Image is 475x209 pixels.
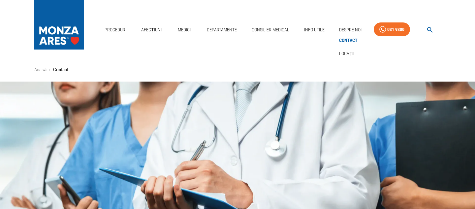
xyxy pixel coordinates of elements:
[336,23,364,37] a: Despre Noi
[338,35,359,46] a: Contact
[387,25,404,34] div: 031 9300
[139,23,164,37] a: Afecțiuni
[301,23,327,37] a: Info Utile
[174,23,195,37] a: Medici
[336,47,360,60] div: Locații
[374,22,410,37] a: 031 9300
[204,23,239,37] a: Departamente
[336,34,360,47] div: Contact
[34,66,441,74] nav: breadcrumb
[102,23,129,37] a: Proceduri
[249,23,292,37] a: Consilier Medical
[338,48,356,59] a: Locații
[53,66,68,74] p: Contact
[34,67,47,73] a: Acasă
[336,34,360,60] nav: secondary mailbox folders
[49,66,50,74] li: ›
